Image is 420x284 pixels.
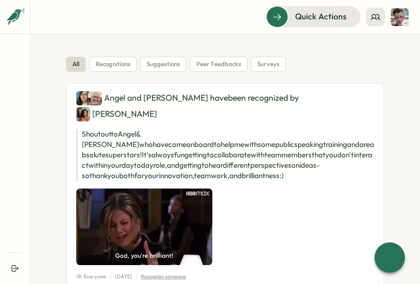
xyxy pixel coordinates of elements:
p: [DATE] [115,273,132,281]
img: Chris Forlano [391,8,409,26]
button: Quick Actions [266,6,360,27]
img: Recognition Image [76,189,212,265]
p: | [110,273,111,281]
span: Everyone [76,273,106,281]
div: [PERSON_NAME] [76,107,157,121]
span: all [72,60,79,69]
span: peer feedbacks [196,60,241,69]
p: Shoutout to Angel & [PERSON_NAME] who have come on board to help me with some public speaking tra... [76,129,374,181]
img: Viveca Riley [76,107,90,121]
div: Angel and [PERSON_NAME] have been recognized by [76,91,374,121]
p: Recognize someone [141,273,186,281]
span: Quick Actions [295,10,347,23]
span: recognitions [96,60,131,69]
img: Angel Yebra [76,91,90,105]
p: | [136,273,137,281]
span: suggestions [147,60,180,69]
img: Simon Downes [88,91,102,105]
span: surveys [257,60,280,69]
